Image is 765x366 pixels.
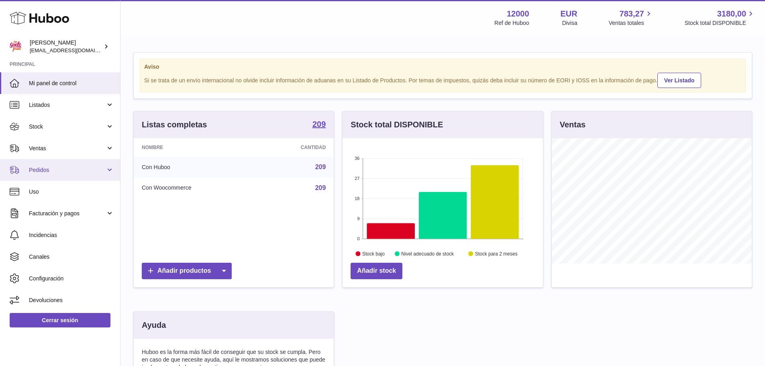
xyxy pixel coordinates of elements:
[562,19,577,27] div: Divisa
[29,101,106,109] span: Listados
[10,41,22,53] img: internalAdmin-12000@internal.huboo.com
[685,8,755,27] a: 3180,00 Stock total DISPONIBLE
[30,47,118,53] span: [EMAIL_ADDRESS][DOMAIN_NAME]
[312,120,326,130] a: 209
[355,156,360,161] text: 36
[134,138,257,157] th: Nombre
[144,63,741,71] strong: Aviso
[257,138,334,157] th: Cantidad
[142,320,166,331] h3: Ayuda
[362,251,385,257] text: Stock bajo
[475,251,518,257] text: Stock para 2 meses
[609,8,653,27] a: 783,27 Ventas totales
[620,8,644,19] span: 783,27
[29,145,106,152] span: Ventas
[315,164,326,170] a: 209
[657,73,701,88] a: Ver Listado
[560,119,585,130] h3: Ventas
[561,8,577,19] strong: EUR
[29,275,114,282] span: Configuración
[29,188,114,196] span: Uso
[29,123,106,131] span: Stock
[685,19,755,27] span: Stock total DISPONIBLE
[357,236,360,241] text: 0
[29,80,114,87] span: Mi panel de control
[402,251,455,257] text: Nivel adecuado de stock
[144,72,741,88] div: Si se trata de un envío internacional no olvide incluir información de aduanas en su Listado de P...
[351,119,443,130] h3: Stock total DISPONIBLE
[29,166,106,174] span: Pedidos
[29,253,114,261] span: Canales
[355,176,360,181] text: 27
[30,39,102,54] div: [PERSON_NAME]
[29,296,114,304] span: Devoluciones
[507,8,529,19] strong: 12000
[10,313,110,327] a: Cerrar sesión
[29,231,114,239] span: Incidencias
[315,184,326,191] a: 209
[134,157,257,178] td: Con Huboo
[494,19,529,27] div: Ref de Huboo
[312,120,326,128] strong: 209
[29,210,106,217] span: Facturación y pagos
[142,119,207,130] h3: Listas completas
[142,263,232,279] a: Añadir productos
[355,196,360,201] text: 18
[357,216,360,221] text: 9
[609,19,653,27] span: Ventas totales
[134,178,257,198] td: Con Woocommerce
[717,8,746,19] span: 3180,00
[351,263,402,279] a: Añadir stock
